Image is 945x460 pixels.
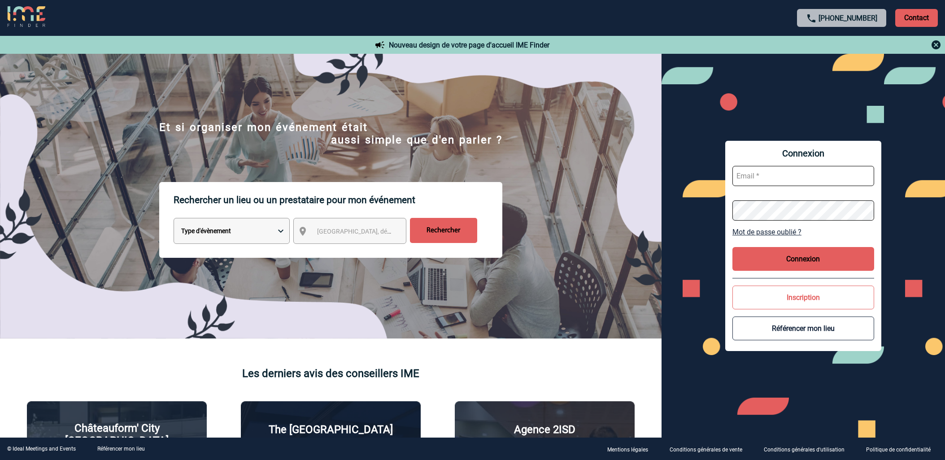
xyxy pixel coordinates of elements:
span: [GEOGRAPHIC_DATA], département, région... [317,228,442,235]
input: Rechercher [410,218,477,243]
p: Agence 2ISD [514,423,575,436]
input: Email * [732,166,874,186]
a: [PHONE_NUMBER] [819,14,877,22]
p: Châteauform' City [GEOGRAPHIC_DATA] [34,422,200,447]
button: Connexion [732,247,874,271]
p: Conditions générales de vente [670,447,742,453]
button: Référencer mon lieu [732,317,874,340]
p: The [GEOGRAPHIC_DATA] [269,423,393,436]
button: Inscription [732,286,874,309]
p: Mentions légales [607,447,648,453]
a: Référencer mon lieu [97,446,145,452]
p: Conditions générales d'utilisation [764,447,845,453]
p: Politique de confidentialité [866,447,931,453]
span: Connexion [732,148,874,159]
img: call-24-px.png [806,13,817,24]
div: © Ideal Meetings and Events [7,446,76,452]
a: Mentions légales [600,445,662,453]
a: Politique de confidentialité [859,445,945,453]
p: Rechercher un lieu ou un prestataire pour mon événement [174,182,502,218]
a: Mot de passe oublié ? [732,228,874,236]
p: Contact [895,9,938,27]
a: Conditions générales de vente [662,445,757,453]
a: Conditions générales d'utilisation [757,445,859,453]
